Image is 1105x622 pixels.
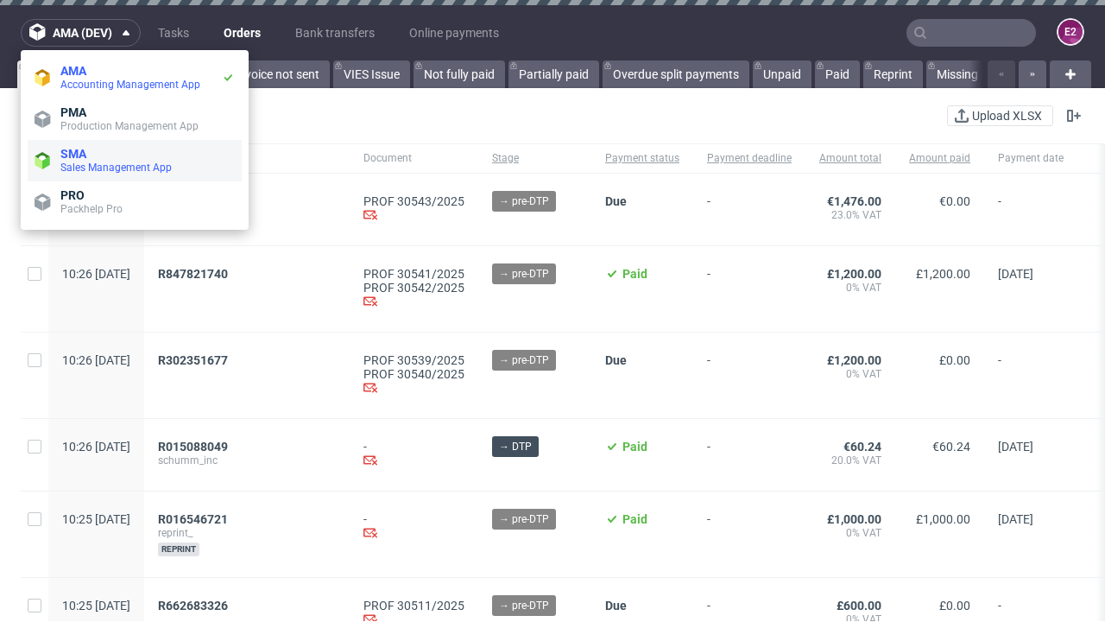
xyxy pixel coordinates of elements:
span: Amount paid [909,151,970,166]
span: - [998,353,1064,397]
span: 10:25 [DATE] [62,512,130,526]
span: £0.00 [939,599,970,612]
span: £1,200.00 [827,267,881,281]
a: Invoice not sent [224,60,330,88]
span: - [707,353,792,397]
span: 20.0% VAT [819,454,881,467]
a: R015088049 [158,440,231,454]
span: €1,476.00 [827,194,881,208]
span: Accounting Management App [60,79,200,91]
span: PMA [60,105,86,119]
span: PRO [60,188,85,202]
span: AMA [60,64,86,78]
a: Reprint [863,60,923,88]
a: Bank transfers [285,19,385,47]
span: 10:26 [DATE] [62,353,130,367]
a: Not fully paid [414,60,505,88]
span: 0% VAT [819,281,881,295]
span: → DTP [499,439,532,454]
span: 0% VAT [819,526,881,540]
span: → pre-DTP [499,352,549,368]
span: Due [605,353,627,367]
a: Tasks [148,19,199,47]
span: R847821740 [158,267,228,281]
a: Paid [815,60,860,88]
span: £1,000.00 [827,512,881,526]
a: PROF 30543/2025 [363,194,464,208]
span: €60.24 [843,440,881,454]
span: - [707,512,792,556]
span: €0.00 [939,194,970,208]
span: Upload XLSX [969,110,1045,122]
span: Amount total [819,151,881,166]
a: PROF 30511/2025 [363,599,464,612]
a: PMAProduction Management App [28,98,242,140]
span: Production Management App [60,120,199,132]
span: Payment status [605,151,679,166]
div: - [363,512,464,543]
a: PROF 30541/2025 [363,267,464,281]
span: - [707,267,792,311]
a: R847821740 [158,267,231,281]
span: 23.0% VAT [819,208,881,222]
span: - [998,194,1064,225]
a: Partially paid [508,60,599,88]
a: PROF 30539/2025 [363,353,464,367]
span: - [707,440,792,470]
span: → pre-DTP [499,194,549,209]
span: Paid [622,440,647,454]
span: - [707,194,792,225]
span: 10:26 [DATE] [62,440,130,454]
figcaption: e2 [1058,20,1083,44]
span: £0.00 [939,353,970,367]
span: £1,000.00 [916,512,970,526]
a: PROPackhelp Pro [28,181,242,223]
span: reprint_ [158,526,336,540]
span: schumm_inc [158,454,336,467]
span: Due [605,599,627,612]
span: Document [363,151,464,166]
span: R016546721 [158,512,228,526]
span: £1,200.00 [827,353,881,367]
a: R016546721 [158,512,231,526]
span: 10:25 [DATE] [62,599,130,612]
button: Upload XLSX [947,105,1053,126]
a: Online payments [399,19,509,47]
span: 10:26 [DATE] [62,267,130,281]
a: Orders [213,19,271,47]
a: PROF 30542/2025 [363,281,464,295]
span: €60.24 [932,440,970,454]
span: → pre-DTP [499,511,549,527]
button: ama (dev) [21,19,141,47]
span: Payment date [998,151,1064,166]
span: → pre-DTP [499,266,549,282]
a: Unpaid [753,60,811,88]
span: 0% VAT [819,367,881,381]
span: ama (dev) [53,27,112,39]
span: Due [605,194,627,208]
span: £600.00 [837,599,881,612]
span: [DATE] [998,512,1033,526]
span: [DATE] [998,267,1033,281]
span: Stage [492,151,578,166]
span: Sales Management App [60,162,172,174]
span: R015088049 [158,440,228,454]
a: PROF 30540/2025 [363,367,464,381]
span: Payment deadline [707,151,792,166]
span: SMA [60,147,86,161]
span: → pre-DTP [499,598,549,613]
a: R302351677 [158,353,231,367]
span: Paid [622,267,647,281]
a: All [17,60,66,88]
a: VIES Issue [333,60,410,88]
a: Missing invoice [926,60,1028,88]
span: £1,200.00 [916,267,970,281]
span: [DATE] [998,440,1033,454]
span: reprint [158,543,199,556]
span: R662683326 [158,599,228,612]
a: SMASales Management App [28,140,242,181]
span: Packhelp Pro [60,203,123,215]
span: Paid [622,512,647,526]
a: Overdue split payments [603,60,749,88]
a: R662683326 [158,599,231,612]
